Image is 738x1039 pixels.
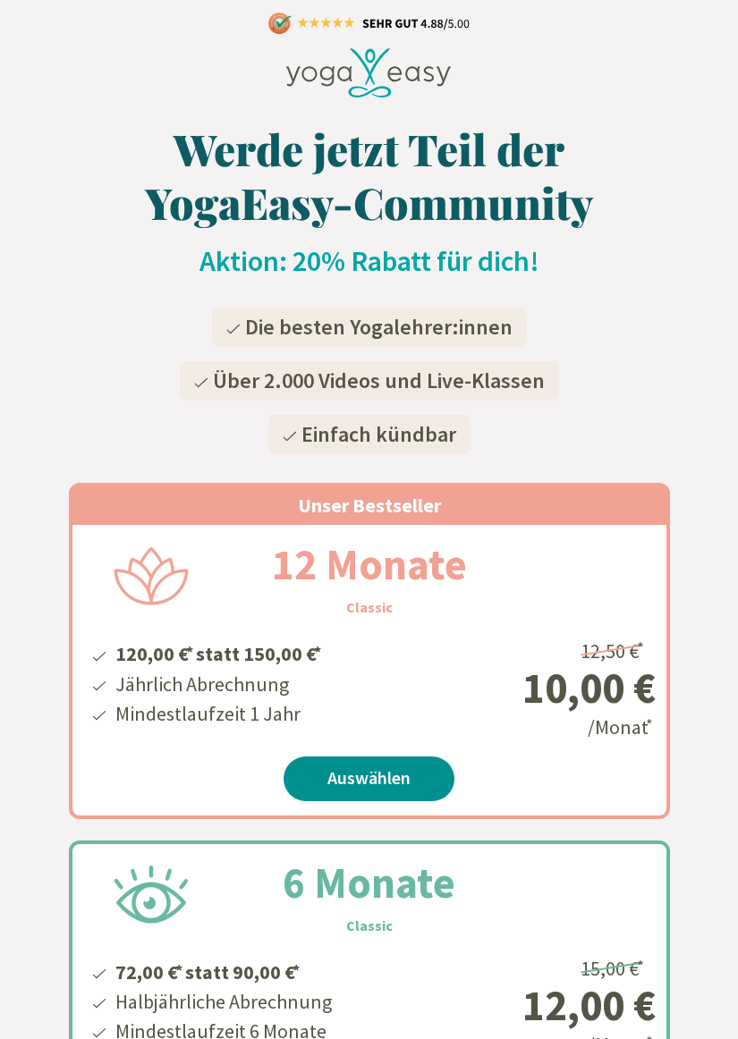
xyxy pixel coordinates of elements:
div: 12,00 € [441,984,656,1026]
span: 15,00 € [581,956,647,981]
li: Halbjährliche Abrechnung [113,987,332,1017]
h2: 6 Monate [240,850,498,915]
span: Die besten Yogalehrer:innen [245,313,513,341]
li: Mindestlaufzeit 1 Jahr [113,699,324,729]
span: Unser Bestseller [298,493,441,518]
h1: Werde jetzt Teil der YogaEasy-Community [69,122,670,229]
div: 10,00 € [441,666,656,709]
h3: Classic [346,915,393,936]
h2: 12 Monate [229,532,510,596]
li: 72,00 € statt 90,00 € [113,954,332,987]
a: Auswählen [284,756,454,801]
span: Über 2.000 Videos und Live-Klassen [213,367,545,394]
li: 120,00 € statt 150,00 € [113,636,324,669]
h3: Classic [346,596,393,618]
div: /Monat [441,632,656,742]
li: Jährlich Abrechnung [113,670,324,699]
span: Einfach kündbar [301,420,456,448]
span: 12,50 € [581,638,647,663]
